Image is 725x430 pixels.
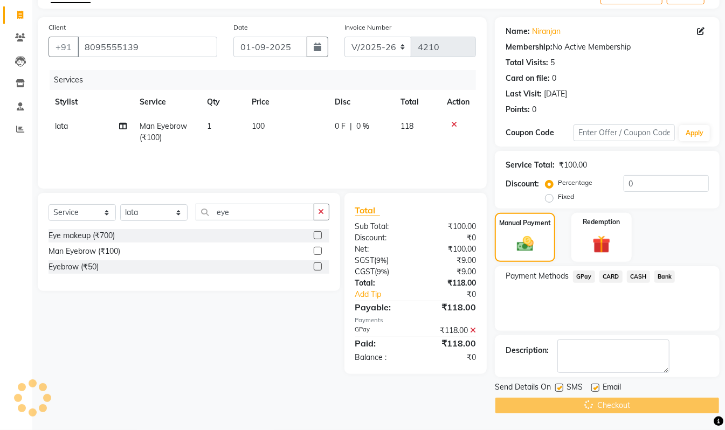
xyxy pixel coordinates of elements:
[133,90,201,114] th: Service
[416,352,484,363] div: ₹0
[506,159,555,171] div: Service Total:
[506,41,709,53] div: No Active Membership
[201,90,245,114] th: Qty
[416,278,484,289] div: ₹118.00
[328,90,394,114] th: Disc
[50,70,484,90] div: Services
[567,382,583,395] span: SMS
[347,301,416,314] div: Payable:
[416,255,484,266] div: ₹9.00
[355,255,375,265] span: SGST
[587,233,616,255] img: _gift.svg
[394,90,440,114] th: Total
[506,26,530,37] div: Name:
[49,230,115,241] div: Eye makeup (₹700)
[558,178,592,188] label: Percentage
[544,88,567,100] div: [DATE]
[499,218,551,228] label: Manual Payment
[347,255,416,266] div: ( )
[599,271,623,283] span: CARD
[401,121,413,131] span: 118
[347,232,416,244] div: Discount:
[506,104,530,115] div: Points:
[416,337,484,350] div: ₹118.00
[355,316,477,325] div: Payments
[574,124,675,141] input: Enter Offer / Coupon Code
[49,261,99,273] div: Eyebrow (₹50)
[347,325,416,336] div: GPay
[573,271,595,283] span: GPay
[558,192,574,202] label: Fixed
[559,159,587,171] div: ₹100.00
[196,204,314,220] input: Search or Scan
[78,37,217,57] input: Search by Name/Mobile/Email/Code
[416,221,484,232] div: ₹100.00
[506,178,539,190] div: Discount:
[347,278,416,289] div: Total:
[252,121,265,131] span: 100
[416,301,484,314] div: ₹118.00
[140,121,187,142] span: Man Eyebrow (₹100)
[355,267,375,276] span: CGST
[356,121,369,132] span: 0 %
[506,271,569,282] span: Payment Methods
[506,73,550,84] div: Card on file:
[440,90,476,114] th: Action
[427,289,484,300] div: ₹0
[506,57,548,68] div: Total Visits:
[347,244,416,255] div: Net:
[416,325,484,336] div: ₹118.00
[347,289,427,300] a: Add Tip
[49,246,120,257] div: Man Eyebrow (₹100)
[506,127,574,138] div: Coupon Code
[347,266,416,278] div: ( )
[506,88,542,100] div: Last Visit:
[347,221,416,232] div: Sub Total:
[377,256,387,265] span: 9%
[532,26,561,37] a: Niranjan
[347,352,416,363] div: Balance :
[532,104,536,115] div: 0
[416,244,484,255] div: ₹100.00
[552,73,556,84] div: 0
[603,382,621,395] span: Email
[679,125,710,141] button: Apply
[512,234,539,254] img: _cash.svg
[654,271,675,283] span: Bank
[55,121,68,131] span: lata
[416,266,484,278] div: ₹9.00
[344,23,391,32] label: Invoice Number
[233,23,248,32] label: Date
[583,217,620,227] label: Redemption
[49,37,79,57] button: +91
[495,382,551,395] span: Send Details On
[550,57,555,68] div: 5
[347,337,416,350] div: Paid:
[506,41,553,53] div: Membership:
[416,232,484,244] div: ₹0
[355,205,380,216] span: Total
[377,267,388,276] span: 9%
[350,121,352,132] span: |
[49,23,66,32] label: Client
[627,271,650,283] span: CASH
[335,121,346,132] span: 0 F
[506,345,549,356] div: Description:
[49,90,133,114] th: Stylist
[245,90,328,114] th: Price
[207,121,211,131] span: 1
